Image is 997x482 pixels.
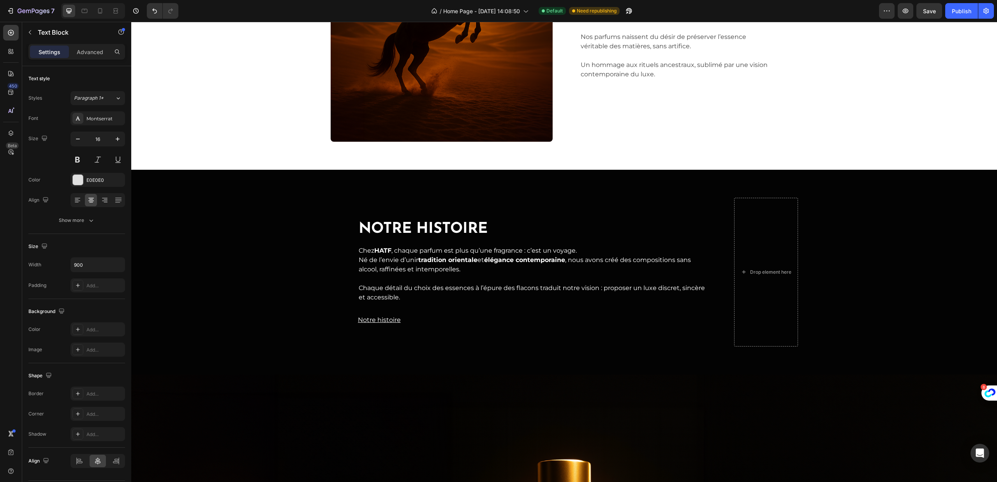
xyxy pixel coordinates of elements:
iframe: Design area [131,22,997,482]
div: Corner [28,410,44,417]
div: Image [28,346,42,353]
div: Styles [28,95,42,102]
span: Need republishing [577,7,617,14]
strong: tradition orientale [287,234,346,242]
p: Nos parfums naissent du désir de préserver l’essence véritable des matières, sans artifice. [449,11,639,39]
div: Add... [86,282,123,289]
p: Un hommage aux rituels ancestraux, sublimé par une vision contemporaine du luxe. [449,39,639,57]
div: Add... [86,326,123,333]
div: Color [28,176,41,183]
div: Size [28,134,49,144]
p: Settings [39,48,60,56]
div: Add... [86,391,123,398]
div: Padding [28,282,46,289]
button: 7 [3,3,58,19]
div: Montserrat [86,115,123,122]
button: Paragraph 1* [70,91,125,105]
div: Background [28,306,66,317]
div: Border [28,390,44,397]
strong: élégance contemporaine [353,234,434,242]
span: Home Page - [DATE] 14:08:50 [443,7,520,15]
div: E0E0E0 [86,177,123,184]
span: Save [923,8,936,14]
p: Chaque détail du choix des essences à l’épure des flacons traduit notre vision : proposer un luxe... [227,262,575,280]
button: Show more [28,213,125,227]
p: Text Block [38,28,104,37]
div: Align [28,195,50,206]
div: Shape [28,371,53,381]
div: 450 [7,83,19,89]
div: Beta [6,142,19,149]
p: 7 [51,6,55,16]
div: Text style [28,75,50,82]
button: Publish [945,3,978,19]
a: Notre histoire [227,294,270,303]
div: Add... [86,347,123,354]
button: Save [916,3,942,19]
div: Add... [86,411,123,418]
div: Publish [952,7,971,15]
span: Default [546,7,563,14]
p: Chez , chaque parfum est plus qu’une fragrance : c’est un voyage. Né de l’envie d’unir et , nous ... [227,224,575,262]
strong: HATF [243,225,260,232]
input: Auto [71,258,125,272]
div: Font [28,115,38,122]
div: Size [28,241,49,252]
strong: Notre Histoire [227,200,356,215]
div: Width [28,261,41,268]
div: Open Intercom Messenger [971,444,989,463]
div: Align [28,456,51,466]
p: Advanced [77,48,103,56]
div: Add... [86,431,123,438]
div: Undo/Redo [147,3,178,19]
span: / [440,7,442,15]
div: Drop element here [619,247,660,253]
span: Paragraph 1* [74,95,104,102]
div: Shadow [28,431,46,438]
div: Show more [59,216,95,224]
div: Color [28,326,41,333]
